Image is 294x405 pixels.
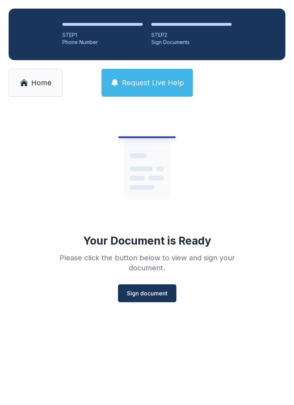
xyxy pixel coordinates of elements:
span: Request Live Help [122,78,184,88]
div: Phone Number [62,39,143,46]
div: STEP 2 [151,32,232,39]
div: Sign Documents [151,39,232,46]
span: Sign document [127,289,167,298]
div: Your Document is Ready [83,234,211,247]
span: Home [31,78,52,88]
div: STEP 1 [62,32,143,39]
div: Please click the button below to view and sign your document. [44,253,250,273]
